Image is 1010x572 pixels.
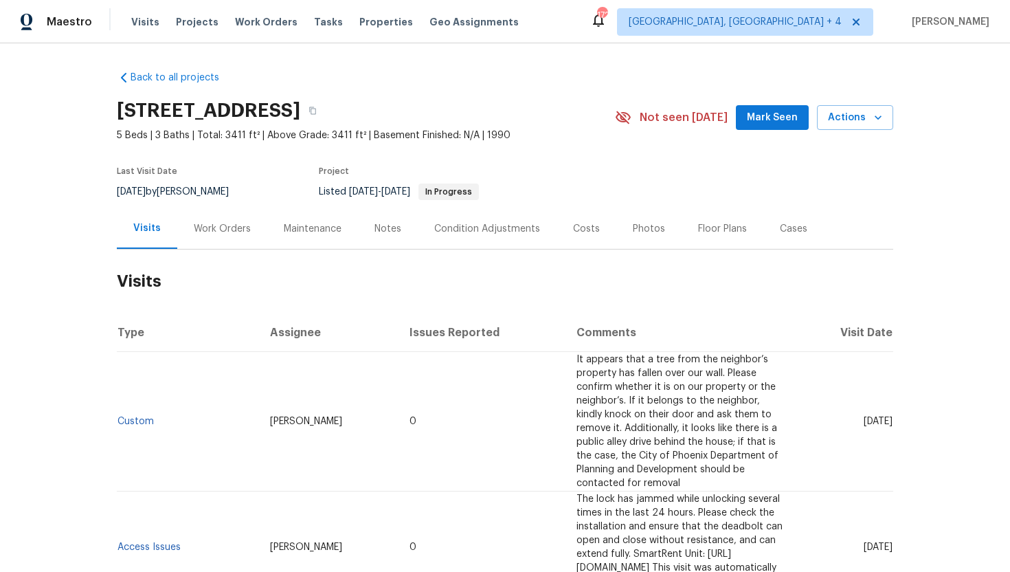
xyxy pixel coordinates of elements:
span: [PERSON_NAME] [270,417,342,426]
span: Mark Seen [747,109,798,126]
span: Project [319,167,349,175]
span: [DATE] [349,187,378,197]
span: Work Orders [235,15,298,29]
a: Custom [117,417,154,426]
span: Not seen [DATE] [640,111,728,124]
div: Cases [780,222,807,236]
th: Type [117,313,259,352]
span: Maestro [47,15,92,29]
th: Issues Reported [399,313,565,352]
a: Back to all projects [117,71,249,85]
h2: Visits [117,250,893,313]
span: Properties [359,15,413,29]
div: Visits [133,221,161,235]
span: [DATE] [381,187,410,197]
button: Actions [817,105,893,131]
div: Photos [633,222,665,236]
div: Work Orders [194,222,251,236]
span: Actions [828,109,882,126]
div: Condition Adjustments [434,222,540,236]
div: Notes [374,222,401,236]
span: Listed [319,187,479,197]
th: Assignee [259,313,399,352]
span: 0 [409,417,416,426]
span: In Progress [420,188,478,196]
span: 0 [409,542,416,552]
span: Projects [176,15,218,29]
h2: [STREET_ADDRESS] [117,104,300,118]
span: [GEOGRAPHIC_DATA], [GEOGRAPHIC_DATA] + 4 [629,15,842,29]
span: Last Visit Date [117,167,177,175]
button: Copy Address [300,98,325,123]
th: Comments [565,313,798,352]
span: [DATE] [117,187,146,197]
th: Visit Date [798,313,893,352]
button: Mark Seen [736,105,809,131]
div: Costs [573,222,600,236]
div: by [PERSON_NAME] [117,184,245,200]
a: Access Issues [117,542,181,552]
div: 172 [597,8,607,22]
span: [PERSON_NAME] [270,542,342,552]
span: Visits [131,15,159,29]
span: [PERSON_NAME] [906,15,989,29]
span: Geo Assignments [429,15,519,29]
span: [DATE] [864,417,893,426]
span: 5 Beds | 3 Baths | Total: 3411 ft² | Above Grade: 3411 ft² | Basement Finished: N/A | 1990 [117,129,615,142]
div: Maintenance [284,222,341,236]
span: - [349,187,410,197]
div: Floor Plans [698,222,747,236]
span: Tasks [314,17,343,27]
span: It appears that a tree from the neighbor’s property has fallen over our wall. Please confirm whet... [576,355,778,488]
span: [DATE] [864,542,893,552]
